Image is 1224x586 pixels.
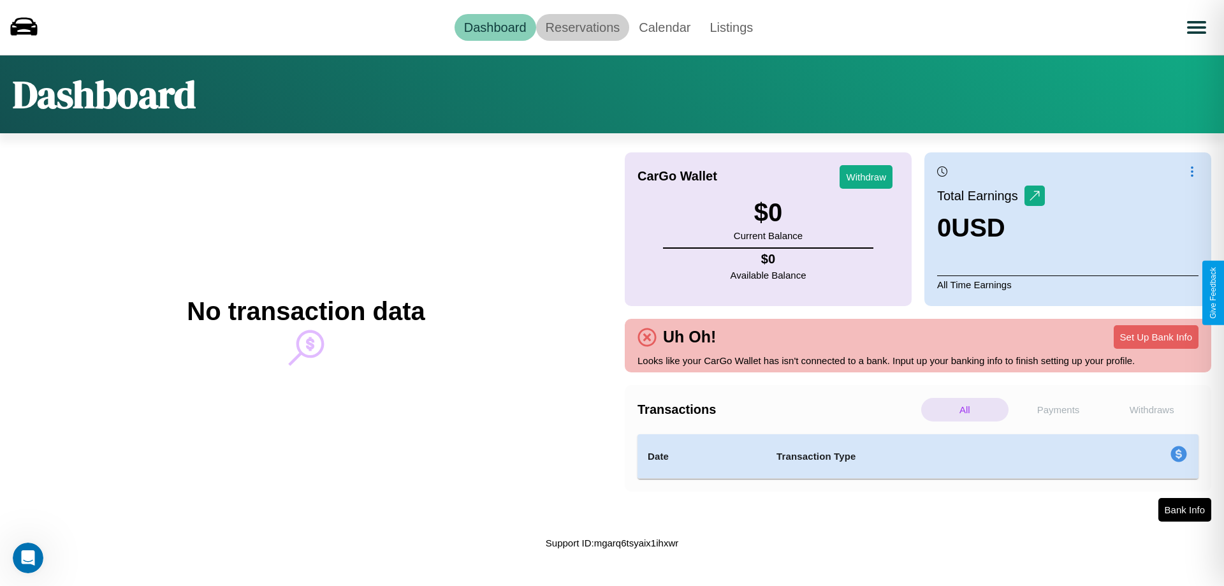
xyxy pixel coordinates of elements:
table: simple table [637,434,1198,479]
p: Total Earnings [937,184,1024,207]
a: Calendar [629,14,700,41]
h3: 0 USD [937,214,1045,242]
h4: Transaction Type [776,449,1066,464]
a: Dashboard [455,14,536,41]
button: Withdraw [840,165,892,189]
h4: CarGo Wallet [637,169,717,184]
p: Payments [1015,398,1102,421]
h2: No transaction data [187,297,425,326]
h1: Dashboard [13,68,196,121]
h4: $ 0 [731,252,806,267]
button: Bank Info [1158,498,1211,522]
p: Looks like your CarGo Wallet has isn't connected to a bank. Input up your banking info to finish ... [637,352,1198,369]
p: All [921,398,1009,421]
a: Listings [700,14,762,41]
p: Available Balance [731,267,806,284]
h4: Date [648,449,756,464]
p: Support ID: mgarq6tsyaix1ihxwr [546,534,678,552]
button: Open menu [1179,10,1214,45]
p: All Time Earnings [937,275,1198,293]
h3: $ 0 [734,198,803,227]
button: Set Up Bank Info [1114,325,1198,349]
h4: Uh Oh! [657,328,722,346]
p: Withdraws [1108,398,1195,421]
iframe: Intercom live chat [13,543,43,573]
a: Reservations [536,14,630,41]
h4: Transactions [637,402,918,417]
div: Give Feedback [1209,267,1218,319]
p: Current Balance [734,227,803,244]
